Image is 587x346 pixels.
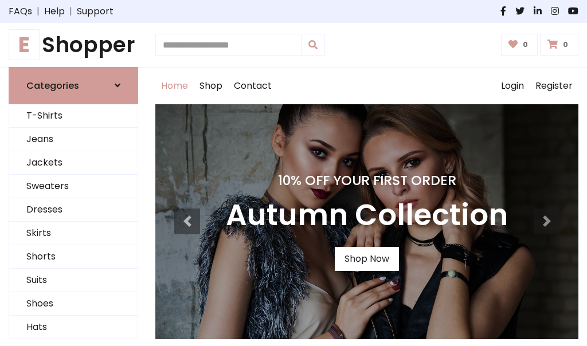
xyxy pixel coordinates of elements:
[32,5,44,18] span: |
[9,222,138,245] a: Skirts
[9,151,138,175] a: Jackets
[194,68,228,104] a: Shop
[495,68,530,104] a: Login
[9,67,138,104] a: Categories
[9,269,138,292] a: Suits
[155,68,194,104] a: Home
[9,104,138,128] a: T-Shirts
[540,34,578,56] a: 0
[9,245,138,269] a: Shorts
[9,175,138,198] a: Sweaters
[501,34,538,56] a: 0
[228,68,277,104] a: Contact
[65,5,77,18] span: |
[9,5,32,18] a: FAQs
[9,32,138,58] h1: Shopper
[9,198,138,222] a: Dresses
[9,32,138,58] a: EShopper
[9,128,138,151] a: Jeans
[9,316,138,339] a: Hats
[26,80,79,91] h6: Categories
[77,5,114,18] a: Support
[226,172,508,188] h4: 10% Off Your First Order
[520,40,531,50] span: 0
[226,198,508,233] h3: Autumn Collection
[530,68,578,104] a: Register
[560,40,571,50] span: 0
[9,29,40,60] span: E
[335,247,399,271] a: Shop Now
[44,5,65,18] a: Help
[9,292,138,316] a: Shoes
